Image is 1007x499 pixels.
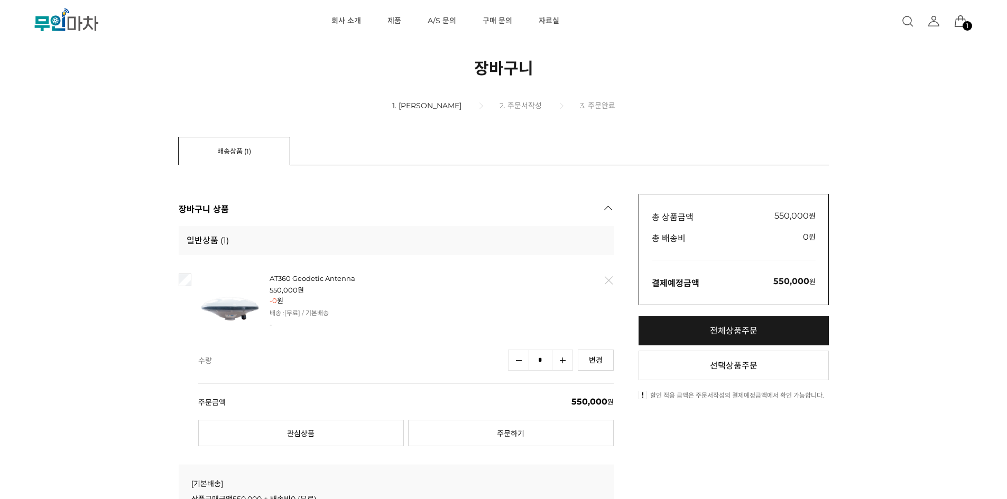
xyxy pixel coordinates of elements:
[270,296,277,305] span: -0
[773,276,816,289] div: 원
[270,274,526,283] strong: 상품명
[508,350,529,371] a: 수량감소
[179,226,614,255] h4: 일반상품 (1)
[966,23,968,29] span: 1
[580,100,615,110] li: 3. 주문완료
[652,231,686,244] h4: 총 배송비
[198,355,508,365] span: 수량
[774,211,809,221] span: 550,000
[474,55,533,79] h2: 장바구니
[652,276,699,289] h3: 결제예정금액
[408,420,614,446] a: 주문하기
[178,137,290,165] a: 배송상품 (1)
[639,391,829,400] li: 할인 적용 금액은 주문서작성의 결제예정금액에서 확인 가능합니다.
[803,231,816,244] div: 원
[191,478,601,488] h5: [기본배송]
[198,397,571,407] span: 주문금액
[198,420,404,446] a: 관심상품
[773,276,809,286] strong: 550,000
[500,100,578,110] li: 2. 주문서작성
[552,350,573,371] a: 수량증가
[270,274,355,283] a: AT360 Geodetic Antenna
[571,397,607,407] strong: 550,000
[179,194,229,226] h3: 장바구니 상품
[270,285,526,295] li: 원
[270,295,526,306] li: 원
[270,308,526,318] li: 배송 : [무료] / 기본배송
[198,383,614,407] div: 원
[639,316,829,345] a: 전체상품주문
[270,286,298,294] strong: 550,000
[597,269,619,291] a: 삭제
[639,351,829,380] a: 선택상품주문
[270,320,272,329] li: 적립금
[578,350,614,371] a: 변경
[774,210,816,223] div: 원
[803,232,809,242] span: 0
[198,274,262,337] img: 4b765f47a99065b58d523fd41b312958.png
[652,210,694,223] h4: 총 상품금액
[392,101,498,110] li: 1. [PERSON_NAME]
